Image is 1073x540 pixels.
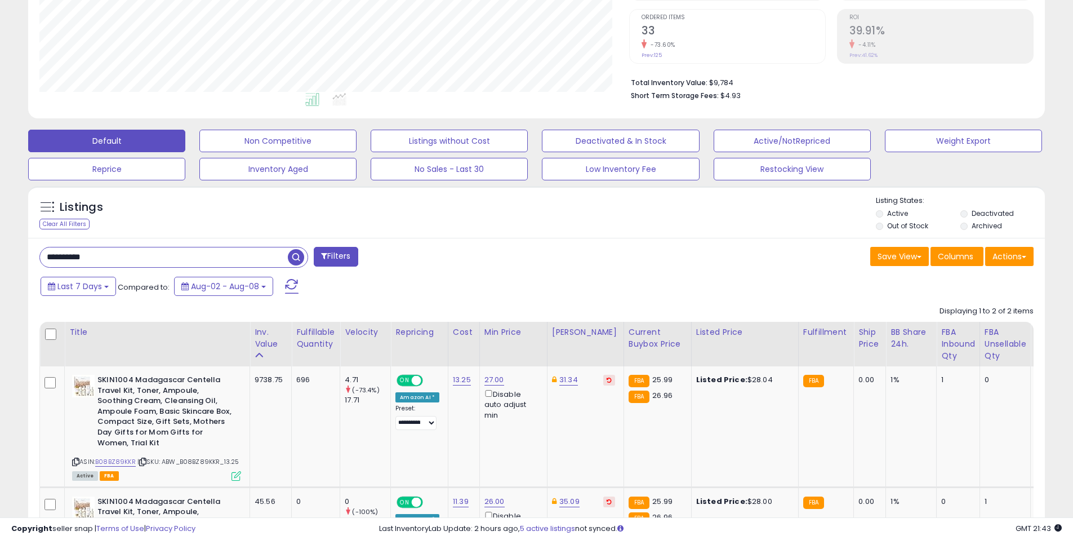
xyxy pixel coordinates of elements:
div: Min Price [484,326,542,338]
div: Disable auto adjust min [484,388,538,421]
span: OFF [421,376,439,386]
div: BB Share 24h. [891,326,932,350]
div: Displaying 1 to 2 of 2 items [940,306,1034,317]
a: 35.09 [559,496,580,507]
div: Listed Price [696,326,794,338]
li: $9,784 [631,75,1025,88]
div: 17.71 [345,395,390,405]
b: SKIN1004 Madagascar Centella Travel Kit, Toner, Ampoule, Soothing Cream, Cleansing Oil, Ampoule F... [97,375,234,451]
div: Inv. value [255,326,287,350]
h2: 33 [642,24,825,39]
a: 26.00 [484,496,505,507]
span: $4.93 [720,90,741,101]
span: | SKU: ABW_B08BZ89KKR_13.25 [137,457,239,466]
span: OFF [421,497,439,507]
button: Aug-02 - Aug-08 [174,277,273,296]
div: 0 [345,497,390,507]
button: Save View [870,247,929,266]
a: Terms of Use [96,523,144,534]
button: Restocking View [714,158,871,180]
button: No Sales - Last 30 [371,158,528,180]
img: 41cN6PjO9OL._SL40_.jpg [72,497,95,519]
b: Short Term Storage Fees: [631,91,719,100]
span: 26.96 [652,390,673,401]
div: 45.56 [255,497,283,507]
h5: Listings [60,200,103,215]
span: Columns [938,251,973,262]
b: Listed Price: [696,496,747,507]
div: Title [69,326,245,338]
div: 1 [941,375,971,385]
div: FBA Unsellable Qty [985,326,1026,362]
small: Prev: 125 [642,52,662,59]
small: FBA [629,391,649,403]
button: Deactivated & In Stock [542,130,699,152]
a: 11.39 [453,496,469,507]
div: 696 [296,375,331,385]
div: [PERSON_NAME] [552,326,619,338]
button: Non Competitive [199,130,357,152]
div: 9738.75 [255,375,283,385]
span: All listings currently available for purchase on Amazon [72,471,98,481]
span: ON [398,497,412,507]
div: $28.04 [696,375,790,385]
a: 27.00 [484,374,504,386]
div: FBA inbound Qty [941,326,975,362]
button: Filters [314,247,358,267]
a: B08BZ89KKR [95,457,136,467]
div: Velocity [345,326,386,338]
div: seller snap | | [11,524,195,534]
small: Prev: 41.62% [849,52,878,59]
a: 31.34 [559,374,578,386]
span: Aug-02 - Aug-08 [191,281,259,292]
span: 25.99 [652,496,673,507]
small: -4.11% [854,41,875,49]
span: ON [398,376,412,386]
div: 0.00 [858,375,877,385]
div: 1% [891,375,928,385]
small: -73.60% [647,41,675,49]
div: 0 [985,375,1022,385]
button: Default [28,130,185,152]
span: FBA [100,471,119,481]
span: Last 7 Days [57,281,102,292]
button: Low Inventory Fee [542,158,699,180]
button: Actions [985,247,1034,266]
div: Repricing [395,326,443,338]
small: FBA [629,497,649,509]
p: Listing States: [876,196,1045,206]
div: 0 [941,497,971,507]
button: Listings without Cost [371,130,528,152]
b: Listed Price: [696,374,747,385]
button: Last 7 Days [41,277,116,296]
div: Fulfillment [803,326,849,338]
h2: 39.91% [849,24,1033,39]
span: Compared to: [118,282,170,293]
button: Weight Export [885,130,1042,152]
div: Last InventoryLab Update: 2 hours ago, not synced. [379,524,1062,534]
label: Archived [972,221,1002,231]
small: FBA [629,375,649,387]
div: 4.71 [345,375,390,385]
div: 1% [891,497,928,507]
span: ROI [849,15,1033,21]
span: 2025-08-16 21:43 GMT [1016,523,1062,534]
small: FBA [803,497,824,509]
button: Columns [930,247,983,266]
label: Deactivated [972,209,1014,218]
a: 13.25 [453,374,471,386]
div: 0.00 [858,497,877,507]
small: FBA [803,375,824,387]
span: 25.99 [652,374,673,385]
div: Cost [453,326,475,338]
div: Fulfillable Quantity [296,326,335,350]
a: 5 active listings [520,523,575,534]
img: 41cN6PjO9OL._SL40_.jpg [72,375,95,397]
div: ASIN: [72,375,241,480]
div: Ship Price [858,326,881,350]
label: Active [887,209,908,218]
div: 0 [296,497,331,507]
div: $28.00 [696,497,790,507]
div: Preset: [395,405,439,430]
div: 1 [985,497,1022,507]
